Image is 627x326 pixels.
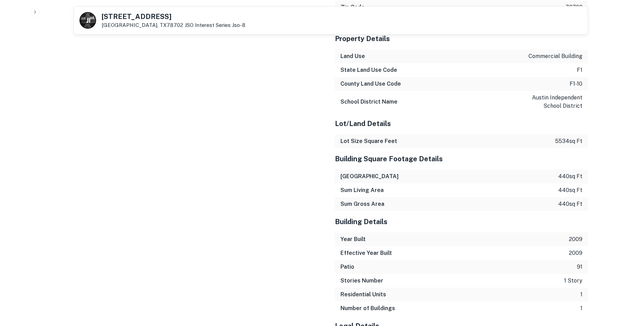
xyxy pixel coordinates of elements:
p: 78702 [565,3,582,11]
h6: Year Built [340,235,366,243]
p: commercial building [528,52,582,60]
h6: Residential Units [340,290,386,299]
h6: Lot Size Square Feet [340,137,397,145]
p: J I [86,16,90,25]
h6: Sum Living Area [340,186,384,194]
p: 440 sq ft [558,172,582,181]
h6: School District Name [340,98,397,106]
p: f1-10 [570,80,582,88]
p: 2009 [569,249,582,257]
h6: Land Use [340,52,365,60]
h5: Building Square Footage Details [335,154,588,164]
p: 440 sq ft [558,186,582,194]
p: 1 story [564,277,582,285]
iframe: Chat Widget [592,271,627,304]
p: 1 [580,304,582,313]
p: f1 [577,66,582,74]
h6: Stories Number [340,277,383,285]
h6: Sum Gross Area [340,200,384,208]
h6: Patio [340,263,354,271]
p: 2009 [569,235,582,243]
h5: Building Details [335,217,588,227]
h6: Zip Code [340,3,365,11]
p: 91 [577,263,582,271]
p: 440 sq ft [558,200,582,208]
a: JSO Interest Series Jso-8 [185,22,245,28]
p: 1 [580,290,582,299]
h5: [STREET_ADDRESS] [102,13,245,20]
h6: Effective Year Built [340,249,392,257]
h6: [GEOGRAPHIC_DATA] [340,172,399,181]
h6: County Land Use Code [340,80,401,88]
h6: State Land Use Code [340,66,397,74]
h5: Lot/Land Details [335,118,588,129]
p: austin independent school district [520,94,582,110]
p: 5534 sq ft [555,137,582,145]
p: [GEOGRAPHIC_DATA], TX78702 [102,22,245,28]
h5: Property Details [335,33,588,44]
h6: Number of Buildings [340,304,395,313]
